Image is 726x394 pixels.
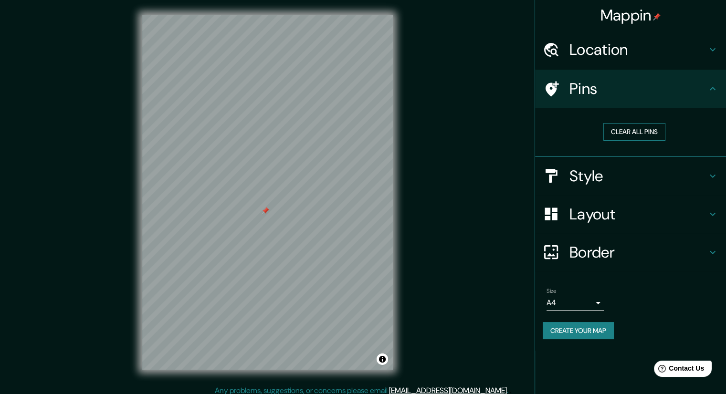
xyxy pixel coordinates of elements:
[569,40,707,59] h4: Location
[535,31,726,69] div: Location
[569,166,707,186] h4: Style
[653,13,661,21] img: pin-icon.png
[603,123,665,141] button: Clear all pins
[535,233,726,271] div: Border
[377,353,388,365] button: Toggle attribution
[142,15,393,370] canvas: Map
[535,157,726,195] div: Style
[543,322,614,340] button: Create your map
[569,205,707,224] h4: Layout
[535,195,726,233] div: Layout
[547,287,557,295] label: Size
[535,70,726,108] div: Pins
[600,6,661,25] h4: Mappin
[547,295,604,311] div: A4
[641,357,715,384] iframe: Help widget launcher
[569,243,707,262] h4: Border
[569,79,707,98] h4: Pins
